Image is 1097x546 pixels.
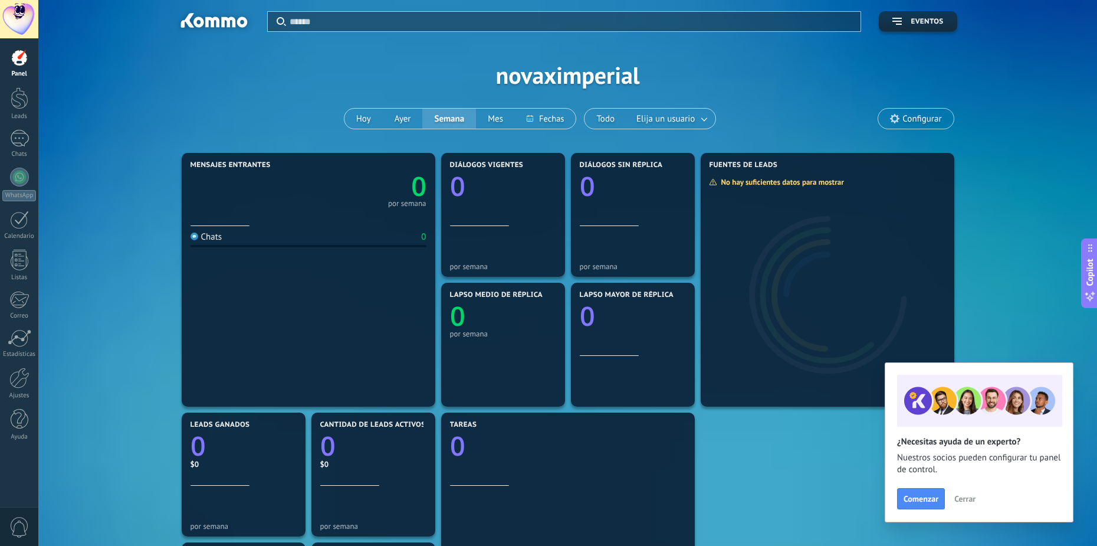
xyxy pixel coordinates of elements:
[308,168,426,204] a: 0
[580,291,674,299] span: Lapso mayor de réplica
[580,161,663,169] span: Diálogos sin réplica
[191,161,271,169] span: Mensajes entrantes
[902,114,941,124] span: Configurar
[411,168,426,204] text: 0
[515,109,576,129] button: Fechas
[191,428,206,464] text: 0
[450,298,465,334] text: 0
[954,495,976,503] span: Cerrar
[320,459,426,469] div: $0
[191,233,198,240] img: Chats
[191,421,250,429] span: Leads ganados
[2,274,37,282] div: Listas
[2,70,37,78] div: Panel
[450,262,556,271] div: por semana
[584,109,626,129] button: Todo
[450,329,556,338] div: por semana
[191,231,222,243] div: Chats
[191,428,297,464] a: 0
[450,428,465,464] text: 0
[388,201,426,207] div: por semana
[879,11,957,32] button: Eventos
[1084,259,1096,286] span: Copilot
[897,488,945,509] button: Comenzar
[320,522,426,531] div: por semana
[422,109,476,129] button: Semana
[911,18,943,26] span: Eventos
[2,113,37,120] div: Leads
[344,109,383,129] button: Hoy
[191,459,297,469] div: $0
[709,177,852,187] div: No hay suficientes datos para mostrar
[949,490,981,508] button: Cerrar
[450,428,686,464] a: 0
[2,151,37,158] div: Chats
[450,168,465,204] text: 0
[634,111,697,127] span: Elija un usuario
[450,291,543,299] span: Lapso medio de réplica
[626,109,715,129] button: Elija un usuario
[580,262,686,271] div: por semana
[580,298,595,334] text: 0
[450,161,524,169] span: Diálogos vigentes
[2,190,36,201] div: WhatsApp
[2,433,37,441] div: Ayuda
[897,452,1061,476] span: Nuestros socios pueden configurar tu panel de control.
[320,421,426,429] span: Cantidad de leads activos
[450,421,477,429] span: Tareas
[2,392,37,400] div: Ajustes
[2,351,37,358] div: Estadísticas
[2,233,37,240] div: Calendario
[904,495,938,503] span: Comenzar
[320,428,336,464] text: 0
[897,436,1061,447] h2: ¿Necesitas ayuda de un experto?
[383,109,423,129] button: Ayer
[2,312,37,320] div: Correo
[191,522,297,531] div: por semana
[320,428,426,464] a: 0
[476,109,515,129] button: Mes
[710,161,778,169] span: Fuentes de leads
[421,231,426,243] div: 0
[580,168,595,204] text: 0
